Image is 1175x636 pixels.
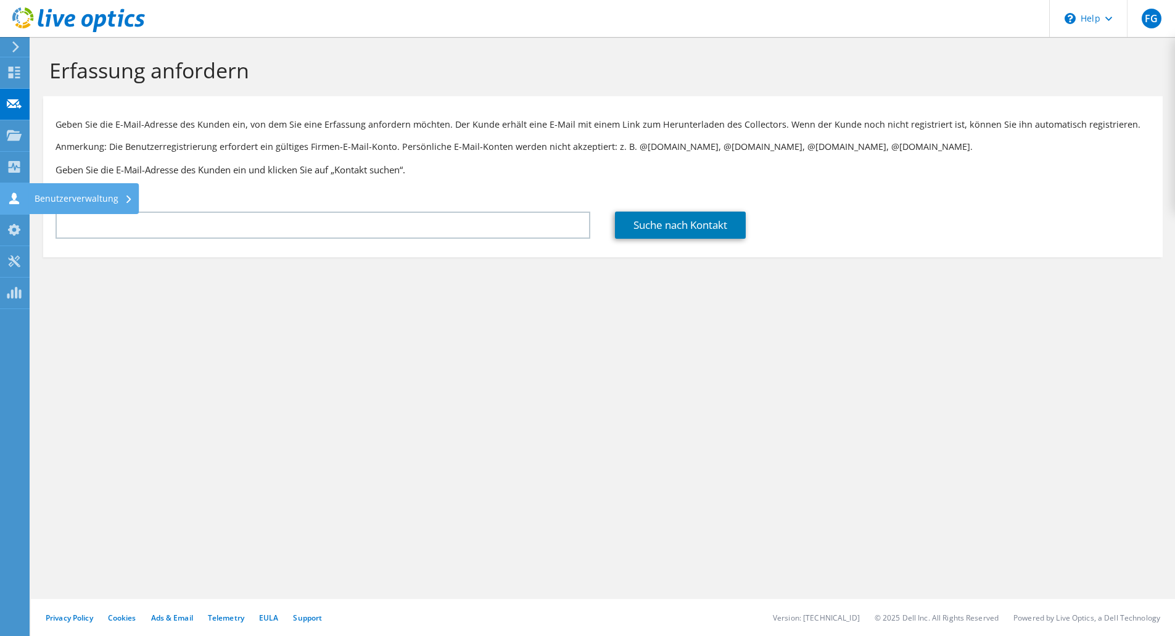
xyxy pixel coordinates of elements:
[293,613,322,623] a: Support
[56,118,1150,131] p: Geben Sie die E-Mail-Adresse des Kunden ein, von dem Sie eine Erfassung anfordern möchten. Der Ku...
[1142,9,1161,28] span: FG
[108,613,136,623] a: Cookies
[875,613,999,623] li: © 2025 Dell Inc. All Rights Reserved
[56,163,1150,176] h3: Geben Sie die E-Mail-Adresse des Kunden ein und klicken Sie auf „Kontakt suchen“.
[259,613,278,623] a: EULA
[615,212,746,239] a: Suche nach Kontakt
[28,183,139,214] div: Benutzerverwaltung
[773,613,860,623] li: Version: [TECHNICAL_ID]
[151,613,193,623] a: Ads & Email
[46,613,93,623] a: Privacy Policy
[208,613,244,623] a: Telemetry
[49,57,1150,83] h1: Erfassung anfordern
[56,140,1150,154] p: Anmerkung: Die Benutzerregistrierung erfordert ein gültiges Firmen-E-Mail-Konto. Persönliche E-Ma...
[1013,613,1160,623] li: Powered by Live Optics, a Dell Technology
[1065,13,1076,24] svg: \n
